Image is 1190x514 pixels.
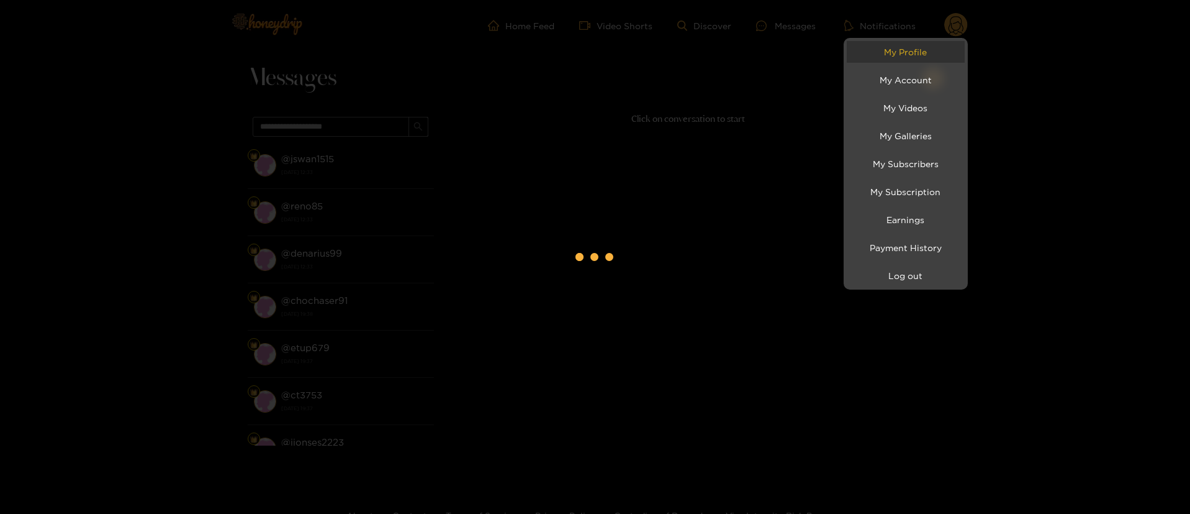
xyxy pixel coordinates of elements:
[847,265,965,287] button: Log out
[847,181,965,203] a: My Subscription
[847,209,965,231] a: Earnings
[847,153,965,175] a: My Subscribers
[847,237,965,259] a: Payment History
[847,69,965,91] a: My Account
[847,97,965,119] a: My Videos
[847,41,965,63] a: My Profile
[847,125,965,147] a: My Galleries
